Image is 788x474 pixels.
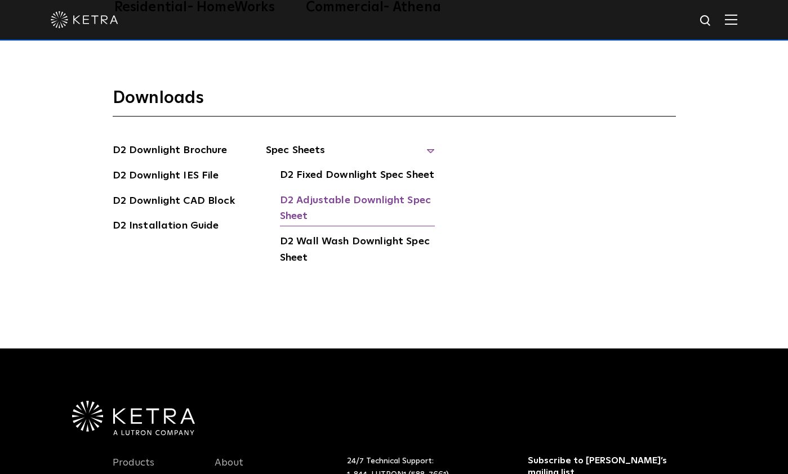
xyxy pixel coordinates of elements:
[280,234,435,268] a: D2 Wall Wash Downlight Spec Sheet
[72,401,195,436] img: Ketra-aLutronCo_White_RGB
[113,87,676,117] h3: Downloads
[113,193,235,211] a: D2 Downlight CAD Block
[113,142,228,160] a: D2 Downlight Brochure
[280,167,434,185] a: D2 Fixed Downlight Spec Sheet
[266,142,435,167] span: Spec Sheets
[51,11,118,28] img: ketra-logo-2019-white
[699,14,713,28] img: search icon
[113,168,219,186] a: D2 Downlight IES File
[113,218,219,236] a: D2 Installation Guide
[725,14,737,25] img: Hamburger%20Nav.svg
[280,193,435,227] a: D2 Adjustable Downlight Spec Sheet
